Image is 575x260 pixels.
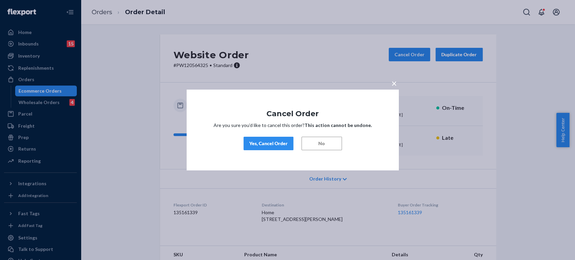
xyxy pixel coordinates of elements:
span: × [391,77,397,89]
div: Yes, Cancel Order [249,140,288,147]
strong: This action cannot be undone. [305,122,372,128]
button: No [301,137,342,150]
p: Are you sure you’d like to cancel this order? [207,122,379,129]
h1: Cancel Order [207,110,379,118]
button: Yes, Cancel Order [244,137,293,150]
